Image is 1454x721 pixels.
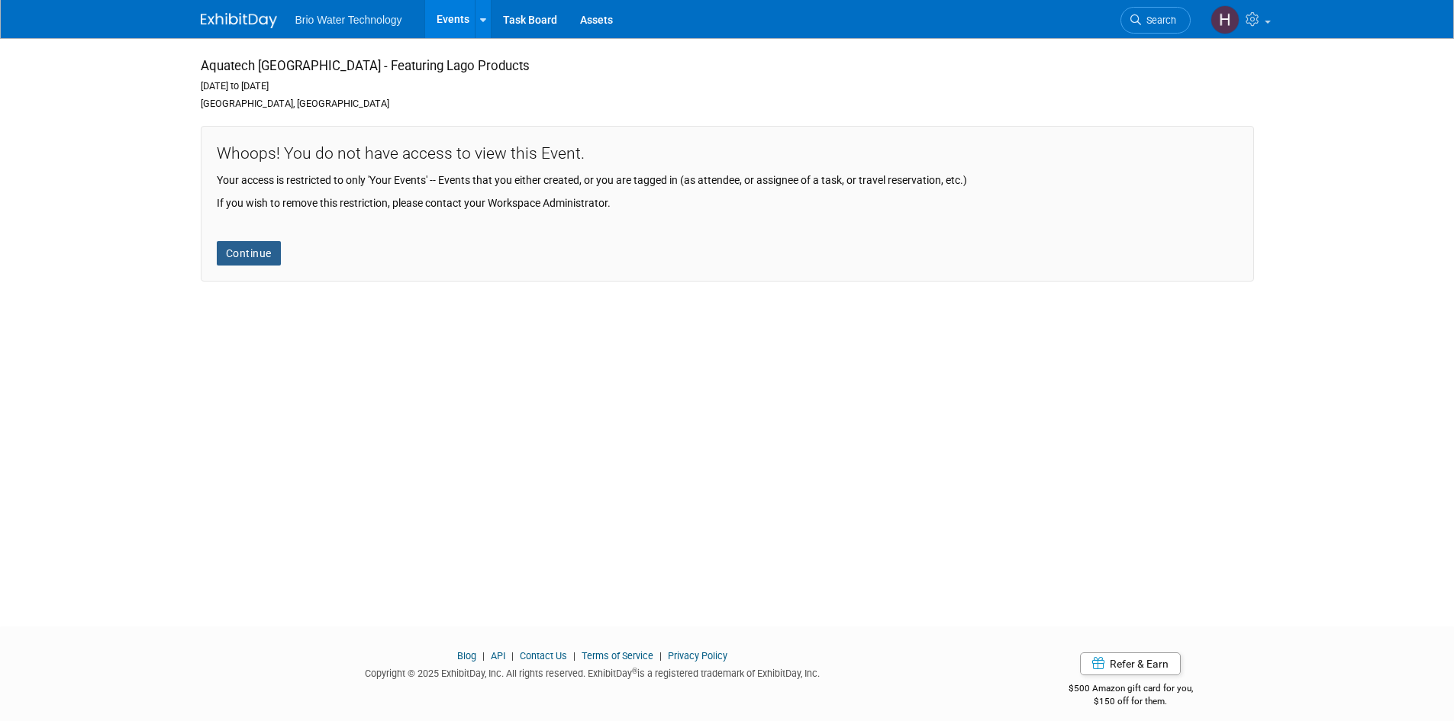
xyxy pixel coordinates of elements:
div: [GEOGRAPHIC_DATA], [GEOGRAPHIC_DATA] [201,93,1254,111]
div: $150 off for them. [1007,695,1254,708]
span: | [479,650,488,661]
span: Brio Water Technology [295,14,402,26]
span: | [656,650,666,661]
a: Privacy Policy [668,650,727,661]
a: Blog [457,650,476,661]
span: Search [1141,14,1176,26]
a: Search [1120,7,1191,34]
img: ExhibitDay [201,13,277,28]
div: Copyright © 2025 ExhibitDay, Inc. All rights reserved. ExhibitDay is a registered trademark of Ex... [201,663,985,681]
div: If you wish to remove this restriction, please contact your Workspace Administrator. [217,188,1238,211]
div: Your access is restricted to only 'Your Events' -- Events that you either created, or you are tag... [217,165,1238,188]
a: Refer & Earn [1080,652,1181,675]
div: Whoops! You do not have access to view this Event. [217,142,1238,165]
div: [DATE] to [DATE] [201,76,1254,93]
div: Aquatech [GEOGRAPHIC_DATA] - Featuring Lago Products [201,57,1254,76]
a: Continue [217,241,281,266]
sup: ® [632,667,637,675]
div: $500 Amazon gift card for you, [1007,672,1254,707]
span: | [508,650,517,661]
a: Terms of Service [582,650,653,661]
a: Contact Us [520,650,567,661]
img: Hossam El Rafie [1211,5,1240,34]
span: | [569,650,579,661]
a: API [491,650,505,661]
